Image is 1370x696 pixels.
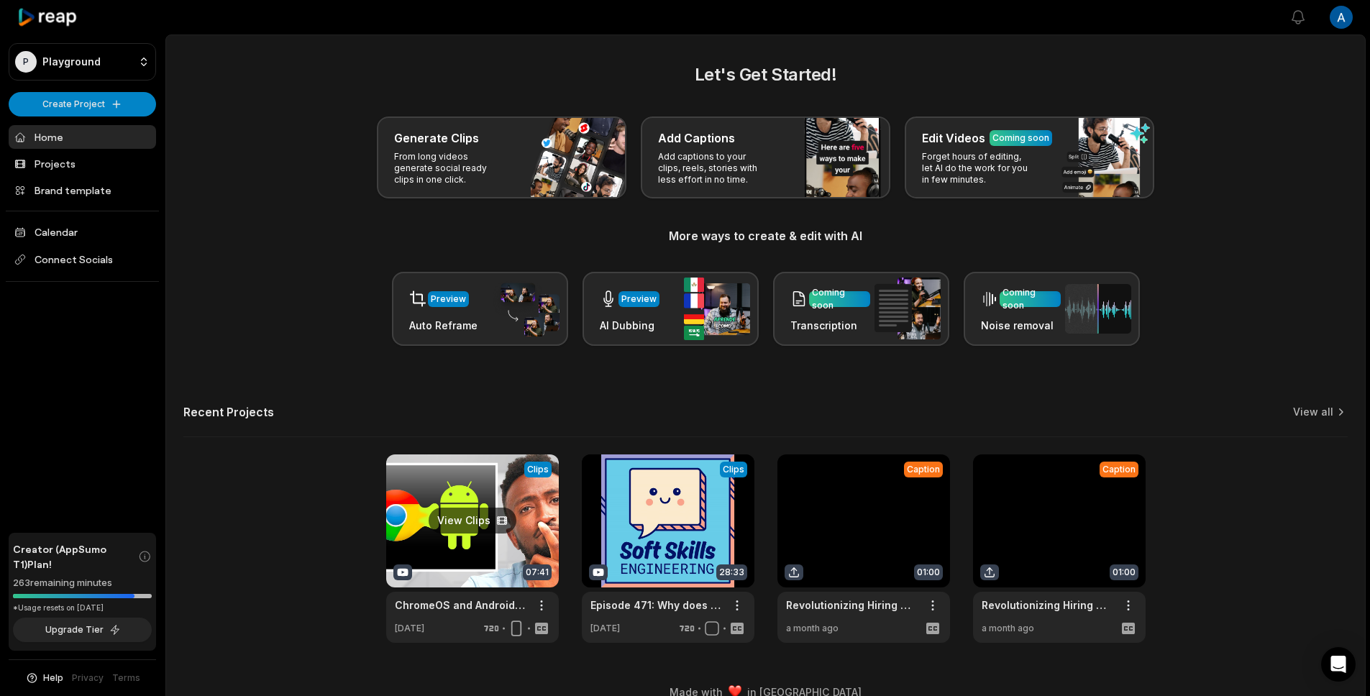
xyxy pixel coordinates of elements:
div: P [15,51,37,73]
div: Coming soon [992,132,1049,145]
img: ai_dubbing.png [684,278,750,340]
h3: Noise removal [981,318,1061,333]
img: noise_removal.png [1065,284,1131,334]
a: Calendar [9,220,156,244]
img: transcription.png [874,278,941,339]
a: Home [9,125,156,149]
img: auto_reframe.png [493,281,560,337]
h2: Recent Projects [183,405,274,419]
a: Projects [9,152,156,175]
span: Help [43,672,63,684]
h3: Transcription [790,318,870,333]
a: ChromeOS and Android are Merging? [395,597,527,613]
button: Upgrade Tier [13,618,152,642]
a: Terms [112,672,140,684]
h3: Add Captions [658,129,735,147]
p: Playground [42,55,101,68]
h3: Edit Videos [922,129,985,147]
h3: Auto Reframe [409,318,478,333]
p: Forget hours of editing, let AI do the work for you in few minutes. [922,151,1033,186]
span: Connect Socials [9,247,156,273]
a: Episode 471: Why does my junior engineer do so little and I fell asleep in a Zoom meeting [590,597,723,613]
p: From long videos generate social ready clips in one click. [394,151,506,186]
button: Help [25,672,63,684]
a: Brand template [9,178,156,202]
span: Creator (AppSumo T1) Plan! [13,541,138,572]
div: 263 remaining minutes [13,576,152,590]
a: Privacy [72,672,104,684]
div: Coming soon [812,286,867,312]
div: Preview [431,293,466,306]
div: Preview [621,293,657,306]
h3: Generate Clips [394,129,479,147]
p: Add captions to your clips, reels, stories with less effort in no time. [658,151,770,186]
h3: More ways to create & edit with AI [183,227,1348,244]
a: Revolutionizing Hiring with G2I [786,597,918,613]
a: Revolutionizing Hiring with G2I [982,597,1114,613]
div: Coming soon [1003,286,1058,312]
a: View all [1293,405,1333,419]
h3: AI Dubbing [600,318,659,333]
button: Create Project [9,92,156,116]
div: Open Intercom Messenger [1321,647,1356,682]
div: *Usage resets on [DATE] [13,603,152,613]
h2: Let's Get Started! [183,62,1348,88]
